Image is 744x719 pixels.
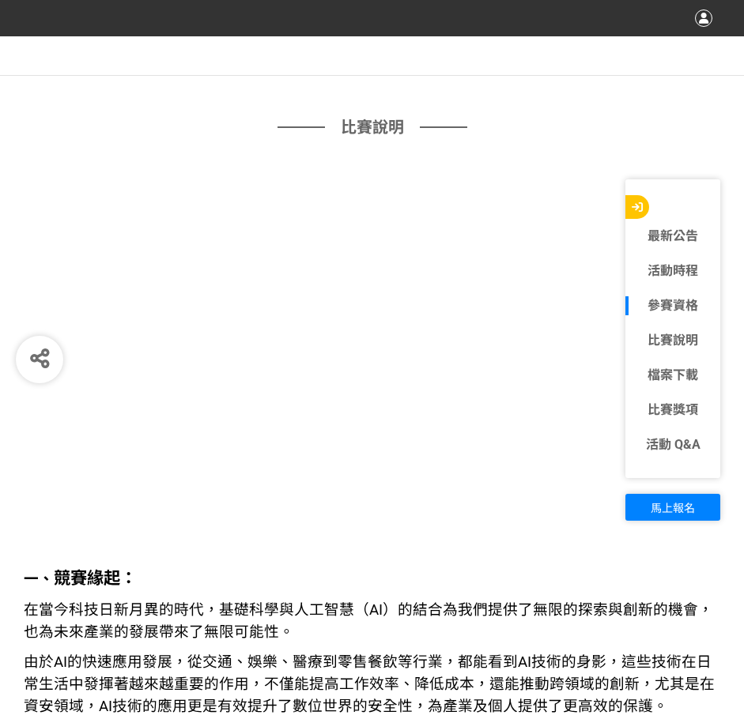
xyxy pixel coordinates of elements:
span: 在當今科技日新月異的時代，基礎科學與人工智慧（AI）的結合為我們提供了無限的探索與創新的機會，也為未來產業的發展帶來了無限可能性。 [24,601,713,641]
span: 比賽說明 [341,115,404,139]
span: 馬上報名 [651,502,695,514]
button: 馬上報名 [625,494,720,521]
a: 活動 Q&A [625,435,720,454]
a: 檔案下載 [625,366,720,385]
a: 比賽獎項 [625,401,720,420]
a: 活動時程 [625,262,720,280]
a: 參賽資格 [625,296,720,315]
a: 比賽說明 [625,331,720,350]
strong: 競賽緣起： [54,568,137,588]
a: 最新公告 [625,227,720,246]
strong: 一、 [24,570,54,588]
span: 由於AI的快速應用發展，從交通、娛樂、醫療到零售餐飲等行業，都能看到AI技術的身影，這些技術在日常生活中發揮著越來越重要的作用，不僅能提高工作效率、降低成本，還能推動跨領域的創新，尤其是在資安領... [24,653,715,715]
